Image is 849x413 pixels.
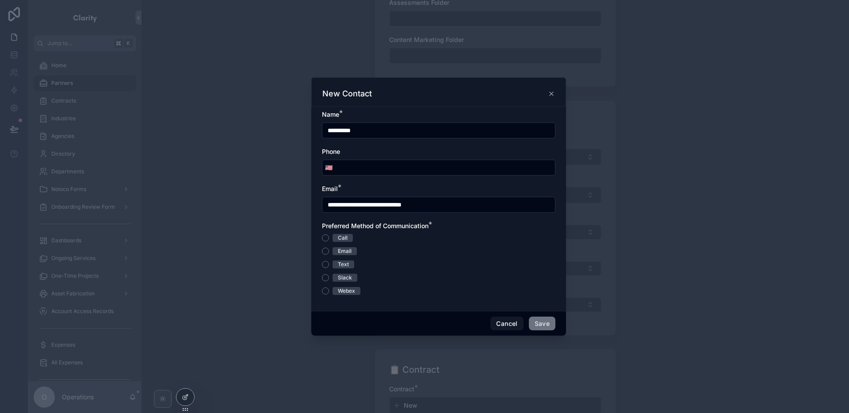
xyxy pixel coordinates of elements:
[322,222,428,229] span: Preferred Method of Communication
[322,160,335,176] button: Select Button
[322,185,338,192] span: Email
[338,274,352,282] div: Slack
[338,260,349,268] div: Text
[322,111,339,118] span: Name
[325,163,333,172] span: 🇺🇸
[322,148,340,155] span: Phone
[490,317,523,331] button: Cancel
[322,88,372,99] h3: New Contact
[338,247,352,255] div: Email
[338,234,348,242] div: Call
[338,287,355,295] div: Webex
[529,317,555,331] button: Save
